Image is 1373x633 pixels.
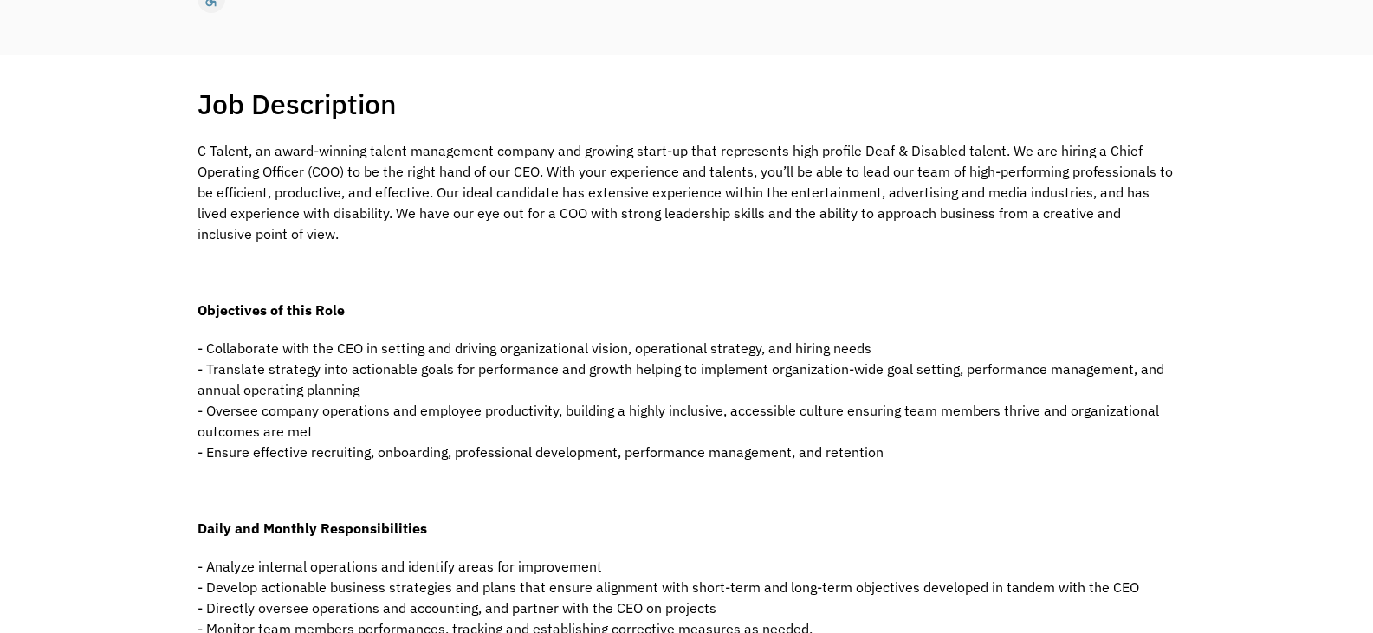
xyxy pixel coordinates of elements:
p: ‍ [198,480,1176,501]
p: ‍ [198,262,1176,282]
strong: Daily and Monthly Responsibilities [198,520,427,537]
strong: Objectives of this Role [198,301,345,319]
p: - Collaborate with the CEO in setting and driving organizational vision, operational strategy, an... [198,338,1176,462]
h1: Job Description [198,87,397,121]
p: C Talent, an award-winning talent management company and growing start-up that represents high pr... [198,140,1176,244]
